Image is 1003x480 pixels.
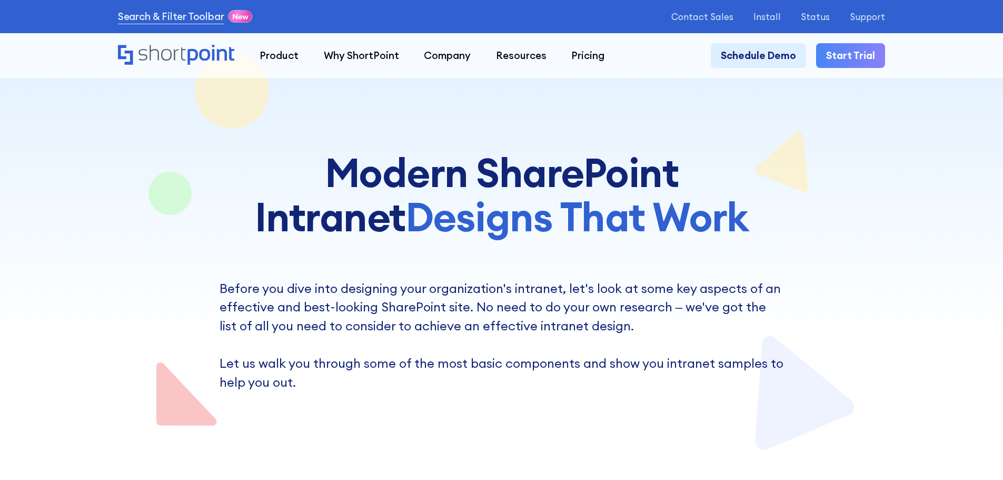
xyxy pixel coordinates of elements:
a: Install [753,12,781,22]
div: Why ShortPoint [324,48,399,63]
p: Before you dive into designing your organization's intranet, let's look at some key aspects of an... [220,279,784,392]
a: Contact Sales [671,12,733,22]
div: Company [424,48,471,63]
a: Pricing [559,43,618,68]
a: Product [247,43,311,68]
div: Pricing [571,48,604,63]
iframe: Chat Widget [950,429,1003,480]
a: Search & Filter Toolbar [118,9,224,24]
a: Schedule Demo [711,43,806,68]
a: Resources [483,43,559,68]
span: Designs That Work [405,191,748,242]
a: Home [118,45,234,66]
a: Why ShortPoint [311,43,412,68]
a: Status [801,12,830,22]
a: Start Trial [816,43,885,68]
h1: Modern SharePoint Intranet [220,151,784,239]
div: Product [260,48,299,63]
div: Resources [496,48,547,63]
a: Company [411,43,483,68]
a: Support [850,12,885,22]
